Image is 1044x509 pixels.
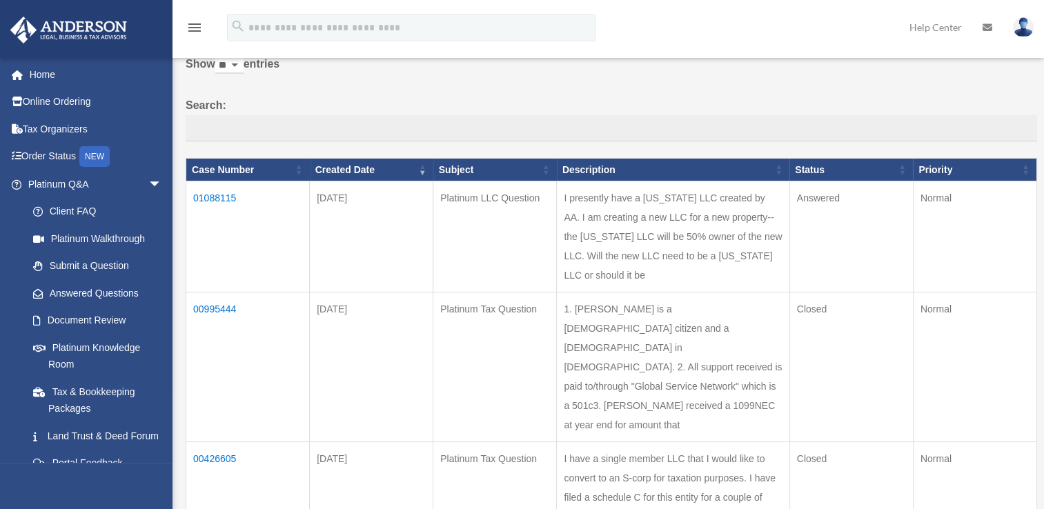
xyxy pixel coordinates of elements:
a: Platinum Q&Aarrow_drop_down [10,170,176,198]
td: Answered [789,181,913,292]
label: Show entries [186,54,1037,88]
a: Answered Questions [19,279,169,307]
th: Priority: activate to sort column ascending [913,158,1036,181]
a: Tax & Bookkeeping Packages [19,378,176,422]
td: [DATE] [310,292,433,442]
td: Platinum Tax Question [433,292,557,442]
th: Status: activate to sort column ascending [789,158,913,181]
a: Document Review [19,307,176,335]
a: Land Trust & Deed Forum [19,422,176,450]
a: menu [186,24,203,36]
a: Home [10,61,183,88]
td: 1. [PERSON_NAME] is a [DEMOGRAPHIC_DATA] citizen and a [DEMOGRAPHIC_DATA] in [DEMOGRAPHIC_DATA]. ... [557,292,789,442]
td: Normal [913,292,1036,442]
img: User Pic [1013,17,1034,37]
label: Search: [186,96,1037,141]
input: Search: [186,115,1037,141]
td: [DATE] [310,181,433,292]
a: Platinum Knowledge Room [19,334,176,378]
th: Description: activate to sort column ascending [557,158,789,181]
td: 00995444 [186,292,310,442]
th: Subject: activate to sort column ascending [433,158,557,181]
i: menu [186,19,203,36]
span: arrow_drop_down [148,170,176,199]
th: Created Date: activate to sort column ascending [310,158,433,181]
a: Platinum Walkthrough [19,225,176,252]
img: Anderson Advisors Platinum Portal [6,17,131,43]
i: search [230,19,246,34]
td: 01088115 [186,181,310,292]
td: Normal [913,181,1036,292]
div: NEW [79,146,110,167]
select: Showentries [215,58,244,74]
td: Closed [789,292,913,442]
a: Order StatusNEW [10,143,183,171]
a: Portal Feedback [19,450,176,477]
th: Case Number: activate to sort column ascending [186,158,310,181]
td: Platinum LLC Question [433,181,557,292]
a: Tax Organizers [10,115,183,143]
a: Client FAQ [19,198,176,226]
td: I presently have a [US_STATE] LLC created by AA. I am creating a new LLC for a new property--the ... [557,181,789,292]
a: Submit a Question [19,252,176,280]
a: Online Ordering [10,88,183,116]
